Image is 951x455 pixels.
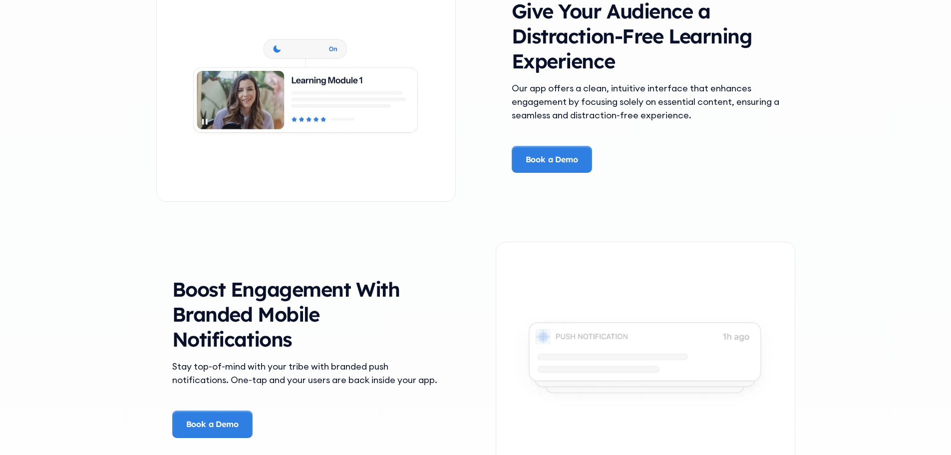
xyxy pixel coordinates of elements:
a: Book a Demo [172,411,253,438]
div: Stay top-of-mind with your tribe with branded push notifications. One-tap and your users are back... [172,360,440,387]
h3: Boost Engagement With Branded Mobile Notifications [172,277,440,352]
div: Our app offers a clean, intuitive interface that enhances engagement by focusing solely on essent... [512,81,779,122]
img: Push Notifications [496,292,795,423]
a: Book a Demo [512,146,592,173]
img: An illustration of disctraction-free learning [157,20,455,151]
